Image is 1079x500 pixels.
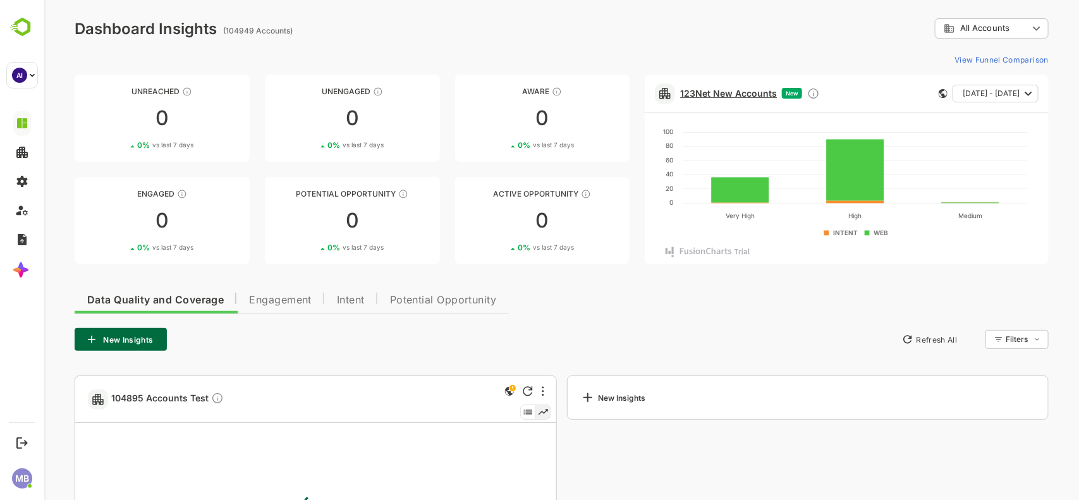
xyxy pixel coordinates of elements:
div: This is a global insight. Segment selection is not applicable for this view [458,384,473,401]
span: Data Quality and Coverage [43,295,180,305]
a: Potential OpportunityThese accounts are MQAs and can be passed on to Inside Sales00%vs last 7 days [221,177,396,264]
a: Active OpportunityThese accounts have open opportunities which might be at any of the Sales Stage... [411,177,586,264]
div: Engaged [30,189,205,198]
span: Potential Opportunity [346,295,453,305]
div: More [497,386,500,396]
div: All Accounts [891,16,1004,41]
div: These accounts have just entered the buying cycle and need further nurturing [508,87,518,97]
a: UnengagedThese accounts have not shown enough engagement and need nurturing00%vs last 7 days [221,75,396,162]
div: 0 % [283,243,339,252]
div: Filters [960,328,1004,351]
div: Aware [411,87,586,96]
a: EngagedThese accounts are warm, further nurturing would qualify them to MQAs00%vs last 7 days [30,177,205,264]
a: New Insights [523,375,1005,420]
text: 40 [621,170,629,178]
div: Active Opportunity [411,189,586,198]
button: New Insights [30,328,123,351]
text: 0 [625,198,629,206]
span: vs last 7 days [108,140,149,150]
div: Refresh [479,386,489,396]
span: vs last 7 days [489,140,530,150]
span: Intent [293,295,320,305]
div: Unengaged [221,87,396,96]
text: 20 [621,185,629,192]
span: vs last 7 days [108,243,149,252]
div: 0 % [473,140,530,150]
div: AI [12,68,27,83]
span: All Accounts [916,23,965,33]
div: 0 [30,108,205,128]
button: Logout [13,434,30,451]
div: These accounts are MQAs and can be passed on to Inside Sales [354,189,364,199]
ag: (104949 Accounts) [179,26,252,35]
div: Discover new ICP-fit accounts showing engagement — via intent surges, anonymous website visits, L... [763,87,776,100]
text: Medium [914,212,938,219]
text: High [805,212,818,220]
div: Potential Opportunity [221,189,396,198]
div: These accounts are warm, further nurturing would qualify them to MQAs [133,189,143,199]
div: Description not present [167,392,180,406]
div: 0 [30,210,205,231]
div: 0 % [283,140,339,150]
div: Dashboard Insights [30,20,173,38]
button: View Funnel Comparison [905,49,1004,70]
div: These accounts have open opportunities which might be at any of the Sales Stages [537,189,547,199]
text: 60 [621,156,629,164]
a: 123Net New Accounts [636,88,733,99]
span: Engagement [205,295,267,305]
text: 80 [621,142,629,149]
div: MB [12,468,32,489]
div: Filters [961,334,984,344]
div: 0 [411,108,586,128]
text: 100 [619,128,629,135]
text: Very High [681,212,710,220]
div: 0 [411,210,586,231]
span: vs last 7 days [298,140,339,150]
div: 0 % [93,243,149,252]
span: 104895 Accounts Test [67,392,180,406]
a: AwareThese accounts have just entered the buying cycle and need further nurturing00%vs last 7 days [411,75,586,162]
span: [DATE] - [DATE] [918,85,975,102]
span: vs last 7 days [298,243,339,252]
text: WEB [830,229,844,236]
div: New Insights [536,390,602,405]
button: Refresh All [852,329,918,350]
div: 0 [221,108,396,128]
div: 0 % [473,243,530,252]
a: 104895 Accounts TestDescription not present [67,392,185,406]
button: [DATE] - [DATE] [908,85,994,102]
div: 0 [221,210,396,231]
div: All Accounts [899,23,984,34]
span: vs last 7 days [489,243,530,252]
a: UnreachedThese accounts have not been engaged with for a defined time period00%vs last 7 days [30,75,205,162]
div: These accounts have not shown enough engagement and need nurturing [329,87,339,97]
div: Unreached [30,87,205,96]
div: These accounts have not been engaged with for a defined time period [138,87,148,97]
div: This card does not support filter and segments [894,89,903,98]
img: BambooboxLogoMark.f1c84d78b4c51b1a7b5f700c9845e183.svg [6,15,39,39]
span: New [741,90,754,97]
div: 0 % [93,140,149,150]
